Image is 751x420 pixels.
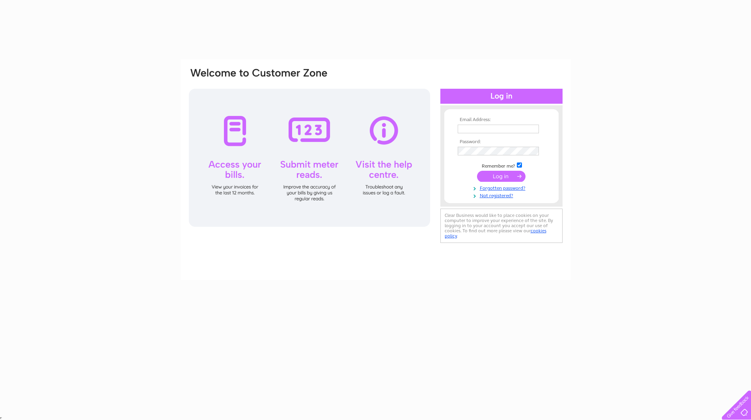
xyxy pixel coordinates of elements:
[456,139,547,145] th: Password:
[477,171,526,182] input: Submit
[458,184,547,191] a: Forgotten password?
[440,209,563,243] div: Clear Business would like to place cookies on your computer to improve your experience of the sit...
[456,117,547,123] th: Email Address:
[456,161,547,169] td: Remember me?
[445,228,546,239] a: cookies policy
[458,191,547,199] a: Not registered?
